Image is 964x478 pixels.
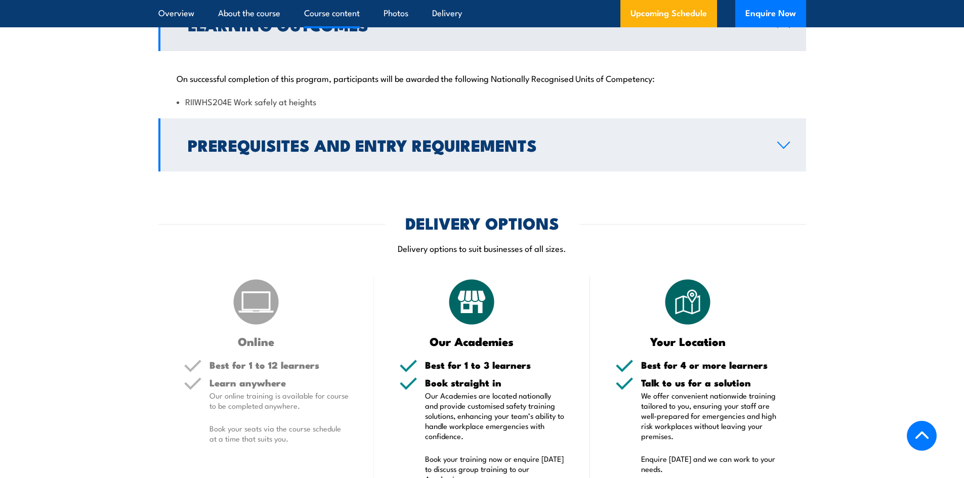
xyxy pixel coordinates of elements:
[158,118,806,171] a: Prerequisites and Entry Requirements
[641,454,781,474] p: Enquire [DATE] and we can work to your needs.
[188,17,761,31] h2: Learning Outcomes
[209,423,349,444] p: Book your seats via the course schedule at a time that suits you.
[177,73,788,83] p: On successful completion of this program, participants will be awarded the following Nationally R...
[615,335,761,347] h3: Your Location
[209,378,349,387] h5: Learn anywhere
[641,390,781,441] p: We offer convenient nationwide training tailored to you, ensuring your staff are well-prepared fo...
[209,390,349,411] p: Our online training is available for course to be completed anywhere.
[188,138,761,152] h2: Prerequisites and Entry Requirements
[399,335,544,347] h3: Our Academies
[425,378,565,387] h5: Book straight in
[425,360,565,370] h5: Best for 1 to 3 learners
[158,242,806,254] p: Delivery options to suit businesses of all sizes.
[641,378,781,387] h5: Talk to us for a solution
[641,360,781,370] h5: Best for 4 or more learners
[405,215,559,230] h2: DELIVERY OPTIONS
[425,390,565,441] p: Our Academies are located nationally and provide customised safety training solutions, enhancing ...
[209,360,349,370] h5: Best for 1 to 12 learners
[177,96,788,107] li: RIIWHS204E Work safely at heights
[184,335,329,347] h3: Online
